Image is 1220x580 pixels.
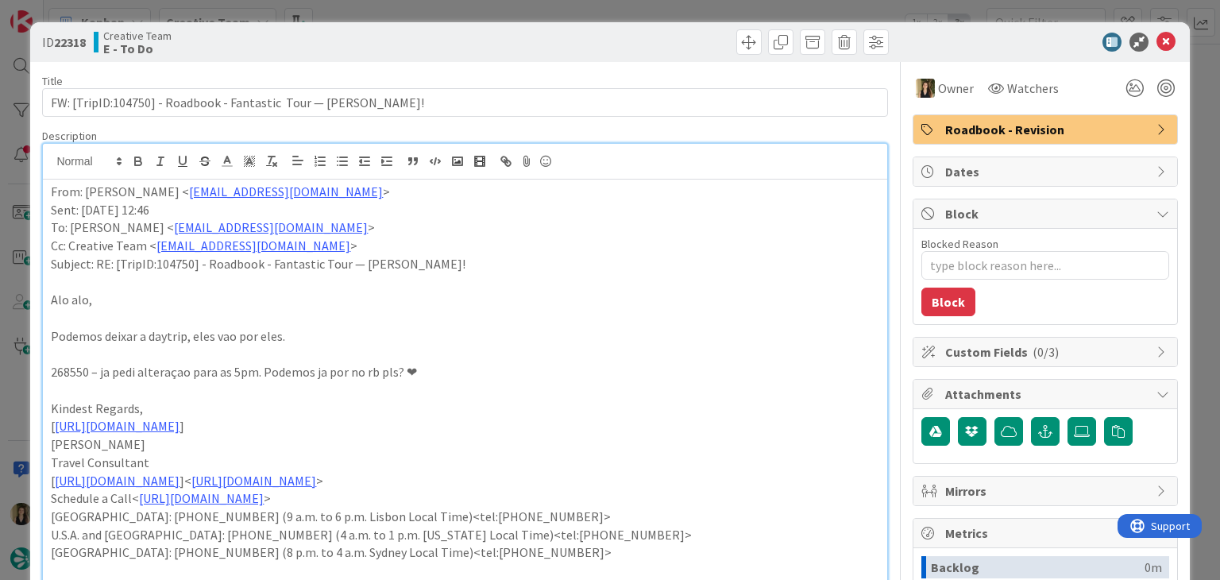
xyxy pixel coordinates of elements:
[51,183,878,201] p: From: [PERSON_NAME] < >
[139,490,264,506] a: [URL][DOMAIN_NAME]
[156,238,350,253] a: [EMAIL_ADDRESS][DOMAIN_NAME]
[51,543,878,562] p: [GEOGRAPHIC_DATA]: [PHONE_NUMBER] (8 p.m. to 4 a.m. Sydney Local Time)<tel:[PHONE_NUMBER]>
[51,435,878,454] p: [PERSON_NAME]
[51,237,878,255] p: Cc: Creative Team < >
[921,237,998,251] label: Blocked Reason
[1145,556,1162,578] div: 0m
[51,508,878,526] p: [GEOGRAPHIC_DATA]: [PHONE_NUMBER] (9 a.m. to 6 p.m. Lisbon Local Time)<tel:[PHONE_NUMBER]>
[51,526,878,544] p: U.S.A. and [GEOGRAPHIC_DATA]: [PHONE_NUMBER] (4 a.m. to 1 p.m. [US_STATE] Local Time)<tel:[PHONE_...
[191,473,316,489] a: [URL][DOMAIN_NAME]
[921,288,975,316] button: Block
[945,524,1149,543] span: Metrics
[51,400,878,418] p: Kindest Regards,
[55,473,180,489] a: [URL][DOMAIN_NAME]
[916,79,935,98] img: SP
[945,481,1149,501] span: Mirrors
[42,74,63,88] label: Title
[51,489,878,508] p: Schedule a Call< >
[42,33,86,52] span: ID
[51,472,878,490] p: [ ]< >
[945,204,1149,223] span: Block
[42,88,887,117] input: type card name here...
[51,417,878,435] p: [ ]
[51,201,878,219] p: Sent: [DATE] 12:46
[103,42,172,55] b: E - To Do
[1033,344,1059,360] span: ( 0/3 )
[51,454,878,472] p: Travel Consultant
[51,363,878,381] p: 268550 – ja pedi alteraçao para as 5pm. Podemos ja por no rb pls? ❤
[945,385,1149,404] span: Attachments
[54,34,86,50] b: 22318
[51,327,878,346] p: Podemos deixar a daytrip, eles vao por eles.
[33,2,72,21] span: Support
[1007,79,1059,98] span: Watchers
[945,162,1149,181] span: Dates
[51,291,878,309] p: Alo alo,
[51,255,878,273] p: Subject: RE: [TripID:104750] - Roadbook - Fantastic Tour — [PERSON_NAME]!
[103,29,172,42] span: Creative Team
[55,418,180,434] a: [URL][DOMAIN_NAME]
[189,184,383,199] a: [EMAIL_ADDRESS][DOMAIN_NAME]
[174,219,368,235] a: [EMAIL_ADDRESS][DOMAIN_NAME]
[42,129,97,143] span: Description
[931,556,1145,578] div: Backlog
[51,218,878,237] p: To: [PERSON_NAME] < >
[945,120,1149,139] span: Roadbook - Revision
[945,342,1149,362] span: Custom Fields
[938,79,974,98] span: Owner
